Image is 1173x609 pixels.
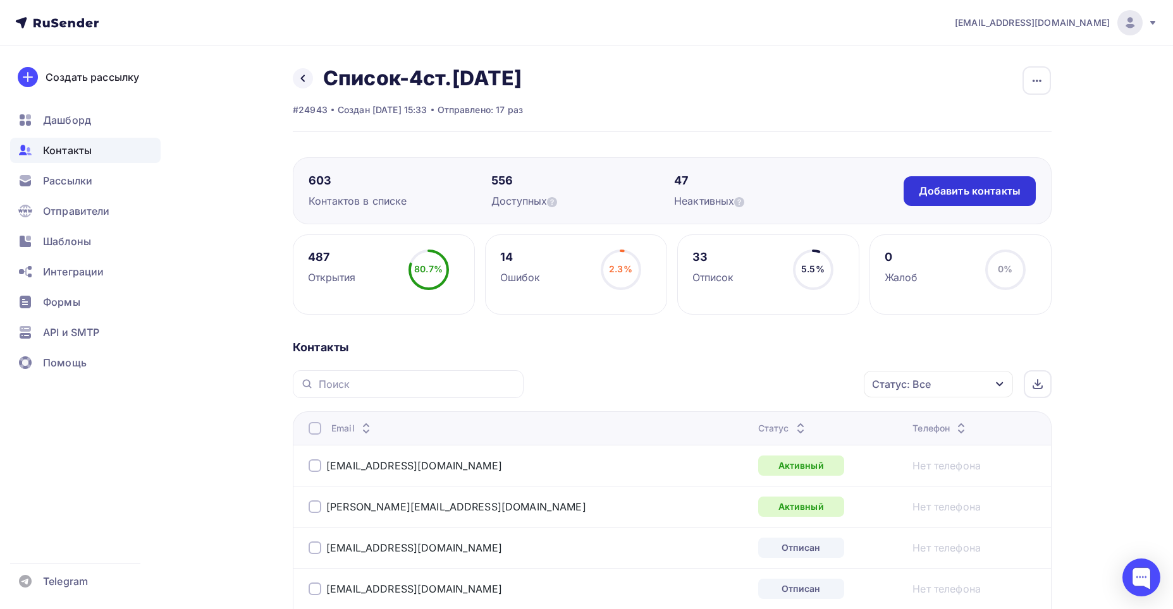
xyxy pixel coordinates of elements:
[331,422,374,435] div: Email
[872,377,931,392] div: Статус: Все
[308,270,356,285] div: Открытия
[491,173,674,188] div: 556
[801,263,825,274] span: 5.5%
[326,541,502,554] a: [EMAIL_ADDRESS][DOMAIN_NAME]
[43,143,92,158] span: Контакты
[43,234,91,249] span: Шаблоны
[43,325,99,340] span: API и SMTP
[326,459,502,472] a: [EMAIL_ADDRESS][DOMAIN_NAME]
[692,270,734,285] div: Отписок
[414,263,443,274] span: 80.7%
[308,250,356,265] div: 487
[758,538,844,558] div: Отписан
[758,422,808,435] div: Статус
[863,370,1014,398] button: Статус: Все
[919,184,1021,198] div: Добавить контакты
[10,107,161,133] a: Дашборд
[43,264,104,279] span: Интеграции
[885,250,918,265] div: 0
[323,66,522,91] h2: Список-4ст.[DATE]
[674,173,857,188] div: 47
[438,104,524,116] div: Отправлено: 17 раз
[758,455,844,476] div: Активный
[10,229,161,254] a: Шаблоны
[326,582,502,595] a: [EMAIL_ADDRESS][DOMAIN_NAME]
[43,112,91,128] span: Дашборд
[500,250,541,265] div: 14
[674,193,857,208] div: Неактивных
[609,263,632,274] span: 2.3%
[293,340,1052,355] div: Контакты
[326,500,586,513] a: [PERSON_NAME][EMAIL_ADDRESS][DOMAIN_NAME]
[912,458,981,473] a: Нет телефона
[10,289,161,315] a: Формы
[10,138,161,163] a: Контакты
[912,422,969,435] div: Телефон
[319,377,516,391] input: Поиск
[500,270,541,285] div: Ошибок
[758,497,844,517] div: Активный
[885,270,918,285] div: Жалоб
[758,579,844,599] div: Отписан
[43,574,88,589] span: Telegram
[43,203,110,219] span: Отправители
[46,69,139,85] div: Создать рассылку
[692,250,734,265] div: 33
[912,581,981,596] a: Нет телефона
[338,104,427,116] div: Создан [DATE] 15:33
[10,168,161,193] a: Рассылки
[43,294,80,310] span: Формы
[10,198,161,224] a: Отправители
[43,355,87,370] span: Помощь
[293,104,328,116] div: #24943
[912,540,981,555] a: Нет телефона
[309,173,491,188] div: 603
[998,263,1012,274] span: 0%
[309,193,491,208] div: Контактов в списке
[912,499,981,514] a: Нет телефона
[491,193,674,208] div: Доступных
[43,173,92,188] span: Рассылки
[955,16,1110,29] span: [EMAIL_ADDRESS][DOMAIN_NAME]
[955,10,1158,35] a: [EMAIL_ADDRESS][DOMAIN_NAME]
